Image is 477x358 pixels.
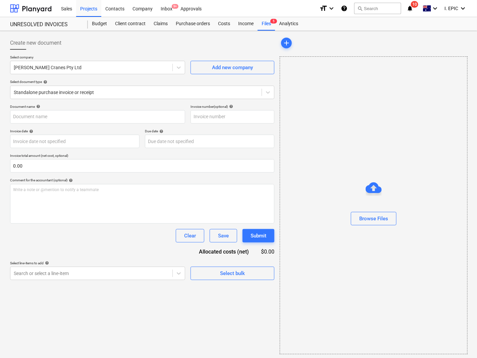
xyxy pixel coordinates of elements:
[10,178,274,182] div: Comment for the accountant (optional)
[243,229,274,242] button: Submit
[158,129,163,133] span: help
[359,214,388,223] div: Browse Files
[251,231,266,240] div: Submit
[258,17,275,31] div: Files
[10,80,274,84] div: Select document type
[10,21,80,28] div: UNRESOLVED INVOICES
[282,39,290,47] span: add
[145,135,274,148] input: Due date not specified
[275,17,302,31] a: Analytics
[258,17,275,31] a: Files5
[319,4,327,12] i: format_size
[260,248,274,256] div: $0.00
[443,326,477,358] iframe: Chat Widget
[411,1,418,8] span: 10
[10,55,185,61] p: Select company
[459,4,467,12] i: keyboard_arrow_down
[210,229,237,242] button: Save
[341,4,348,12] i: Knowledge base
[187,248,260,256] div: Allocated costs (net)
[35,104,40,108] span: help
[214,17,234,31] a: Costs
[270,19,277,24] span: 5
[10,104,185,109] div: Document name
[228,104,233,108] span: help
[10,39,61,47] span: Create new document
[10,153,274,159] p: Invoice total amount (net cost, optional)
[407,4,413,12] i: notifications
[145,129,274,133] div: Due date
[234,17,258,31] a: Income
[327,4,335,12] i: keyboard_arrow_down
[44,261,49,265] span: help
[191,110,274,124] input: Invoice number
[218,231,229,240] div: Save
[280,56,468,354] div: Browse Files
[172,4,178,9] span: 9+
[351,212,396,225] button: Browse Files
[191,61,274,74] button: Add new company
[42,80,47,84] span: help
[10,159,274,173] input: Invoice total amount (net cost, optional)
[184,231,196,240] div: Clear
[191,104,274,109] div: Invoice number (optional)
[220,269,245,278] div: Select bulk
[444,6,458,11] span: I. EPIC
[111,17,150,31] a: Client contract
[10,129,140,133] div: Invoice date
[191,267,274,280] button: Select bulk
[88,17,111,31] a: Budget
[28,129,33,133] span: help
[150,17,172,31] a: Claims
[357,6,363,11] span: search
[212,63,253,72] div: Add new company
[10,110,185,124] input: Document name
[172,17,214,31] a: Purchase orders
[10,135,140,148] input: Invoice date not specified
[10,261,185,265] div: Select line-items to add
[67,178,73,182] span: help
[176,229,204,242] button: Clear
[431,4,439,12] i: keyboard_arrow_down
[354,3,401,14] button: Search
